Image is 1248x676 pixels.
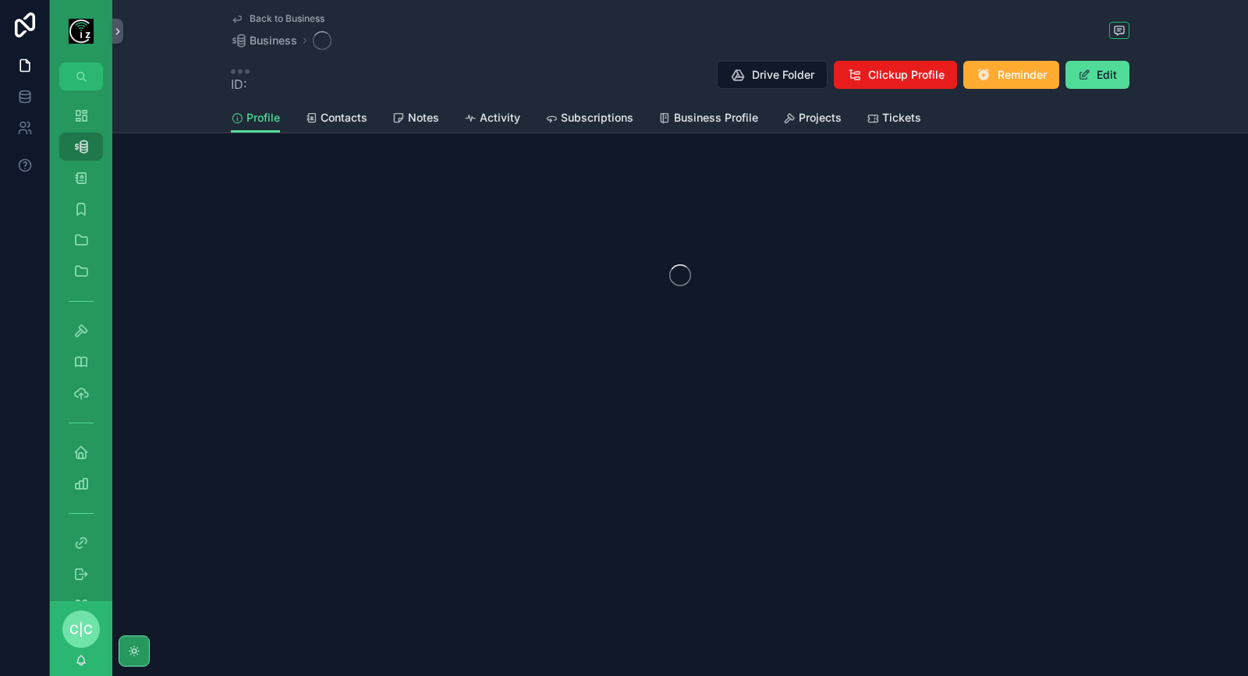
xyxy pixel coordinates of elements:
[834,61,957,89] button: Clickup Profile
[231,75,250,94] span: ID:
[658,104,758,135] a: Business Profile
[392,104,439,135] a: Notes
[250,33,297,48] span: Business
[231,33,297,48] a: Business
[480,110,520,126] span: Activity
[464,104,520,135] a: Activity
[882,110,921,126] span: Tickets
[868,67,945,83] span: Clickup Profile
[305,104,367,135] a: Contacts
[321,110,367,126] span: Contacts
[998,67,1047,83] span: Reminder
[867,104,921,135] a: Tickets
[231,12,324,25] a: Back to Business
[231,104,280,133] a: Profile
[963,61,1059,89] button: Reminder
[69,19,94,44] img: App logo
[783,104,842,135] a: Projects
[717,61,828,89] button: Drive Folder
[50,90,112,601] div: scrollable content
[799,110,842,126] span: Projects
[246,110,280,126] span: Profile
[250,12,324,25] span: Back to Business
[1065,61,1129,89] button: Edit
[752,67,814,83] span: Drive Folder
[674,110,758,126] span: Business Profile
[69,620,93,639] span: C|C
[408,110,439,126] span: Notes
[545,104,633,135] a: Subscriptions
[561,110,633,126] span: Subscriptions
